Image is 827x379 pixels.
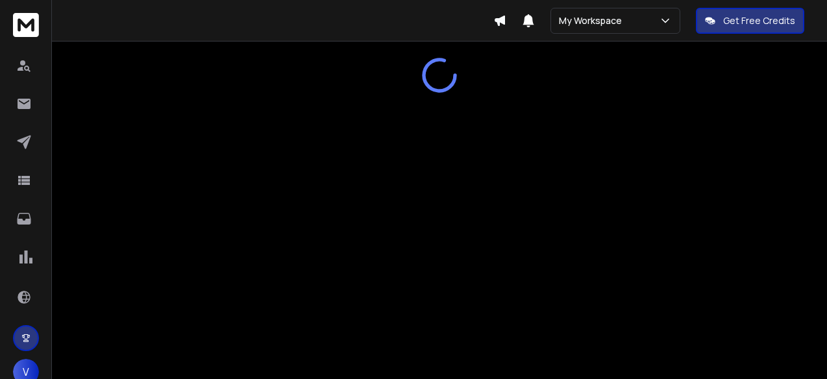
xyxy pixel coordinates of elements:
p: My Workspace [559,14,627,27]
p: Get Free Credits [723,14,795,27]
button: Get Free Credits [696,8,804,34]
